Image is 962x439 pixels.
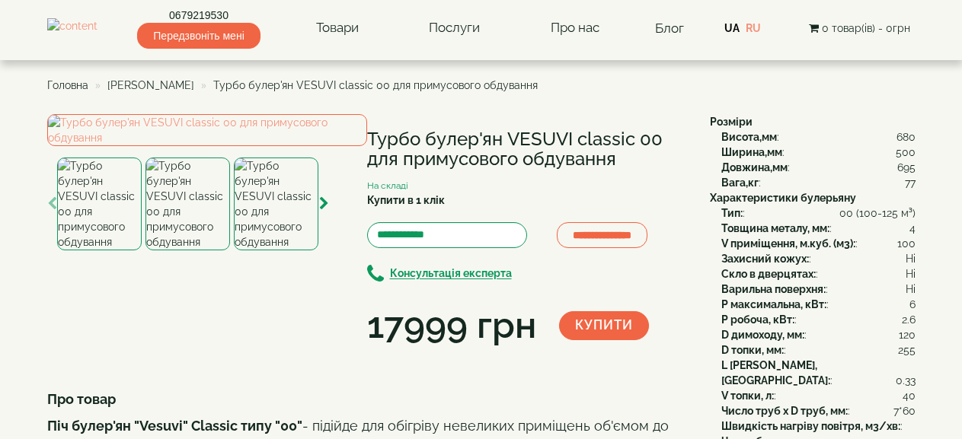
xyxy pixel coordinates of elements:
[721,221,916,236] div: :
[724,22,740,34] a: UA
[535,11,615,46] a: Про нас
[721,251,916,266] div: :
[137,8,260,23] a: 0679219530
[721,297,916,312] div: :
[234,157,318,250] img: Турбо булер'ян VESUVI classic 00 для примусового обдування
[57,157,142,250] img: Турбо булер'ян VESUVI classic 00 для примусового обдування
[721,237,855,250] b: V приміщення, м.куб. (м3):
[145,157,230,250] img: Турбо булер'ян VESUVI classic 00 для примусового обдування
[47,391,116,407] b: Про товар
[710,192,856,204] b: Характеристики булерьяну
[367,180,408,191] small: На складі
[721,207,743,219] b: Тип:
[721,420,900,432] b: Швидкість нагріву повітря, м3/хв:
[721,405,848,417] b: Число труб x D труб, мм:
[721,390,774,402] b: V топки, л:
[898,342,916,358] span: 255
[721,161,788,173] b: Довжина,мм
[213,79,538,91] span: Турбо булер'ян VESUVI classic 00 для примусового обдування
[721,129,916,145] div: :
[906,251,916,266] span: Ні
[367,300,536,352] div: 17999 грн
[107,79,194,91] a: [PERSON_NAME]
[839,205,916,221] span: 00 (100-125 м³)
[905,175,916,190] span: 77
[721,358,916,388] div: :
[896,129,916,145] span: 680
[899,327,916,342] span: 120
[909,297,916,312] span: 6
[137,23,260,49] span: Передзвоніть мені
[47,79,88,91] a: Головна
[721,388,916,403] div: :
[390,268,512,280] b: Консультація експерта
[746,22,761,34] a: RU
[721,283,826,295] b: Варильна поверхня:
[721,175,916,190] div: :
[721,342,916,358] div: :
[414,11,495,46] a: Послуги
[896,373,916,388] span: 0.33
[804,20,915,37] button: 0 товар(ів) - 0грн
[721,298,826,310] b: P максимальна, кВт:
[47,418,302,434] b: Піч булер'ян "Vesuvi" Classic типу "00"
[721,160,916,175] div: :
[721,205,916,221] div: :
[721,131,777,143] b: Висота,мм
[822,22,910,34] span: 0 товар(ів) - 0грн
[906,282,916,297] span: Ні
[721,177,759,189] b: Вага,кг
[721,253,809,265] b: Захисний кожух:
[721,403,916,418] div: :
[721,327,916,342] div: :
[721,236,916,251] div: :
[906,266,916,282] span: Ні
[47,114,367,146] img: Турбо булер'ян VESUVI classic 00 для примусового обдування
[301,11,374,46] a: Товари
[721,222,829,234] b: Товщина металу, мм:
[903,388,916,403] span: 40
[721,313,794,326] b: P робоча, кВт:
[721,344,784,356] b: D топки, мм:
[721,418,916,434] div: :
[721,145,916,160] div: :
[721,268,816,280] b: Скло в дверцятах:
[721,282,916,297] div: :
[721,329,804,341] b: D димоходу, мм:
[909,221,916,236] span: 4
[896,145,916,160] span: 500
[710,116,753,128] b: Розміри
[721,266,916,282] div: :
[902,312,916,327] span: 2.6
[655,21,684,36] a: Блог
[897,160,916,175] span: 695
[721,359,830,387] b: L [PERSON_NAME], [GEOGRAPHIC_DATA]:
[721,146,782,158] b: Ширина,мм
[897,236,916,251] span: 100
[721,312,916,327] div: :
[367,129,687,170] h1: Турбо булер'ян VESUVI classic 00 для примусового обдування
[559,311,649,340] button: Купити
[47,18,97,37] img: content
[367,192,445,208] label: Купити в 1 клік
